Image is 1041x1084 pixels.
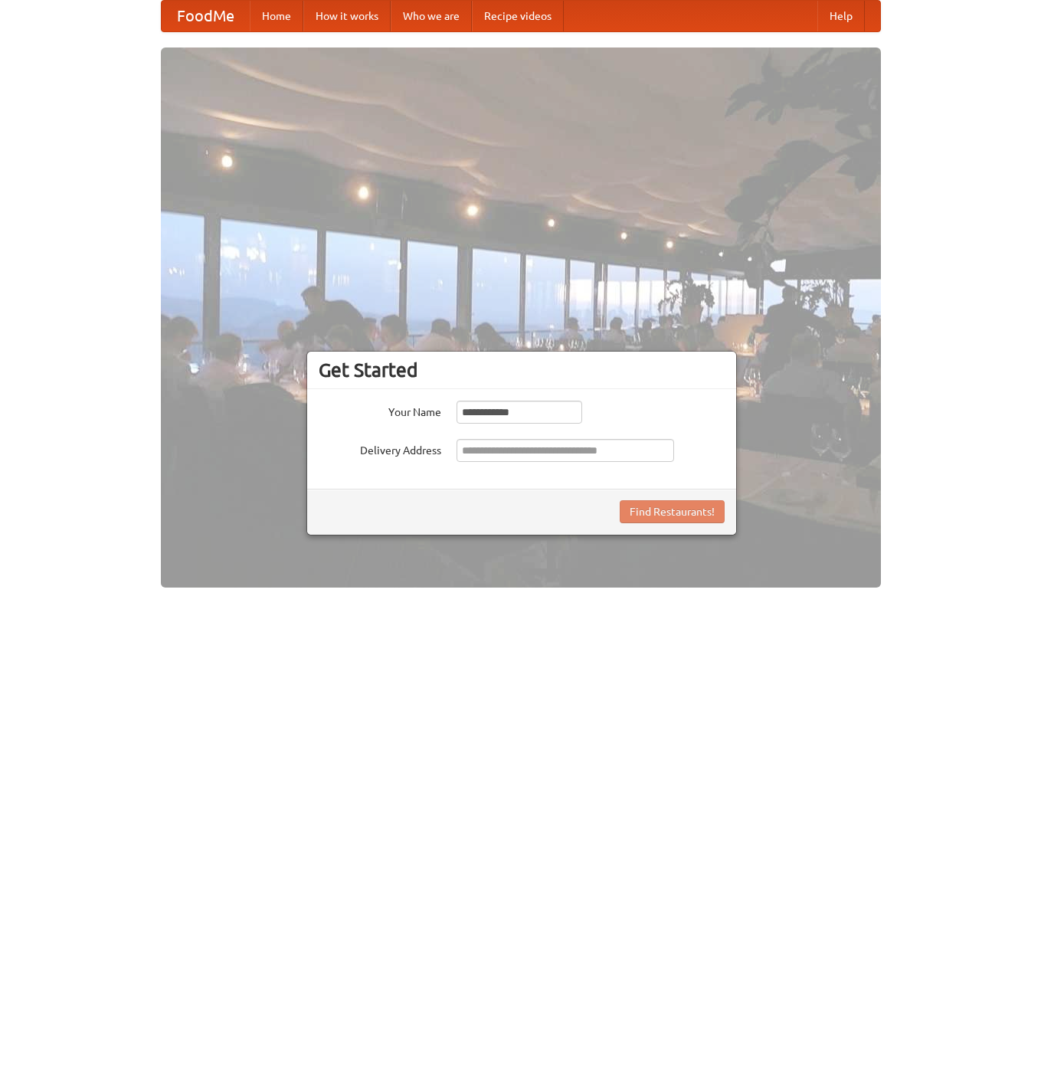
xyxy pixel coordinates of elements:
[319,439,441,458] label: Delivery Address
[303,1,391,31] a: How it works
[162,1,250,31] a: FoodMe
[250,1,303,31] a: Home
[817,1,865,31] a: Help
[620,500,725,523] button: Find Restaurants!
[319,359,725,382] h3: Get Started
[391,1,472,31] a: Who we are
[472,1,564,31] a: Recipe videos
[319,401,441,420] label: Your Name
